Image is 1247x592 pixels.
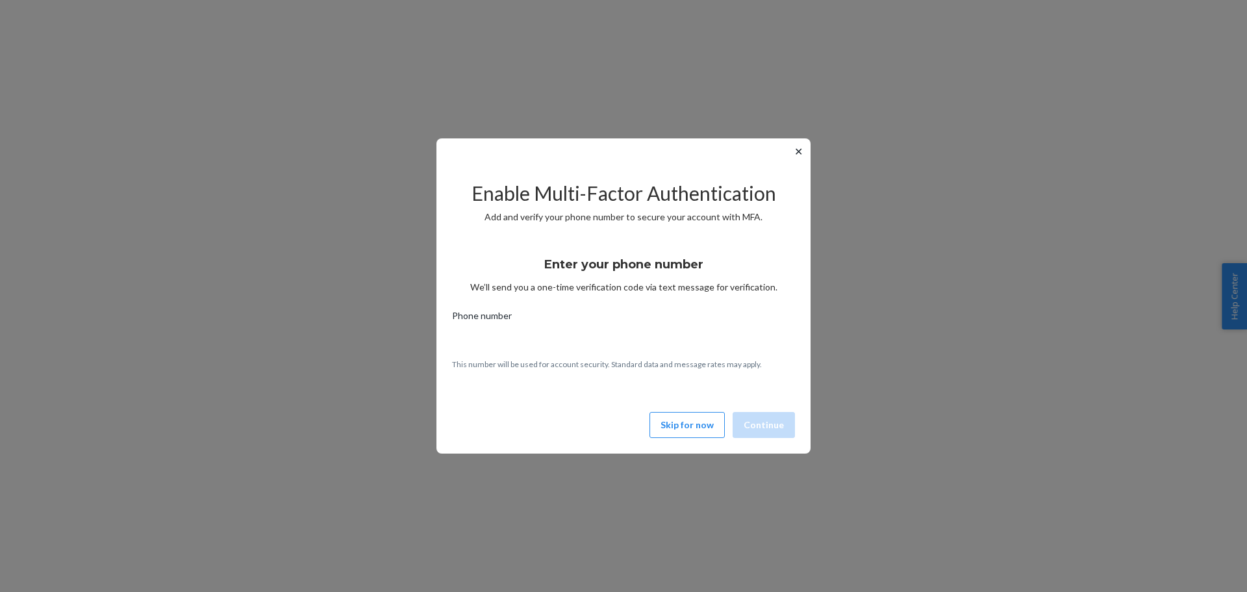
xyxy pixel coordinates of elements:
[452,359,795,370] p: This number will be used for account security. Standard data and message rates may apply.
[452,183,795,204] h2: Enable Multi-Factor Authentication
[733,412,795,438] button: Continue
[544,256,703,273] h3: Enter your phone number
[452,309,512,328] span: Phone number
[452,211,795,224] p: Add and verify your phone number to secure your account with MFA.
[452,246,795,294] div: We’ll send you a one-time verification code via text message for verification.
[649,412,725,438] button: Skip for now
[792,144,805,159] button: ✕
